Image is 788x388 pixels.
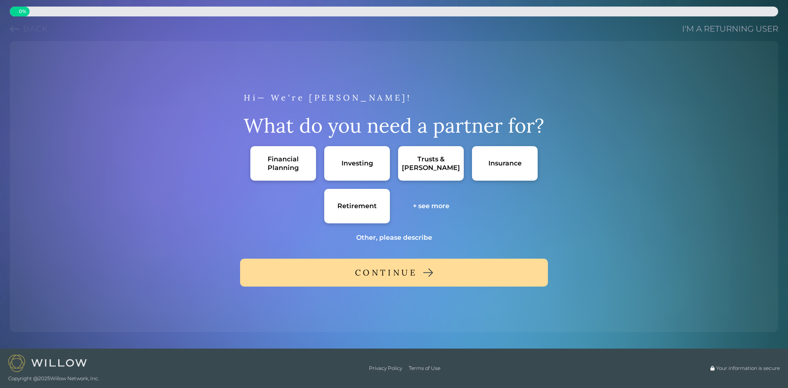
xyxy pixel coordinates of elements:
[409,365,440,372] a: Terms of Use
[244,90,544,105] div: Hi— We're [PERSON_NAME]!
[488,159,522,168] div: Insurance
[244,113,544,138] div: What do you need a partner for?
[356,233,432,242] div: Other, please describe
[413,202,449,210] div: + see more
[369,365,402,372] a: Privacy Policy
[10,7,30,16] div: 0% complete
[682,23,778,34] a: I'm a returning user
[8,375,99,382] span: Copyright @ 2025 Willow Network, Inc.
[355,265,417,280] div: CONTINUE
[716,365,780,372] span: Your information is secure
[10,23,48,34] button: Previous question
[259,155,308,172] div: Financial Planning
[10,8,26,15] span: 0 %
[337,202,377,210] div: Retirement
[402,155,460,172] div: Trusts & [PERSON_NAME]
[240,259,548,287] button: CONTINUE
[23,24,48,34] span: Back
[341,159,373,168] div: Investing
[8,355,87,372] img: Willow logo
